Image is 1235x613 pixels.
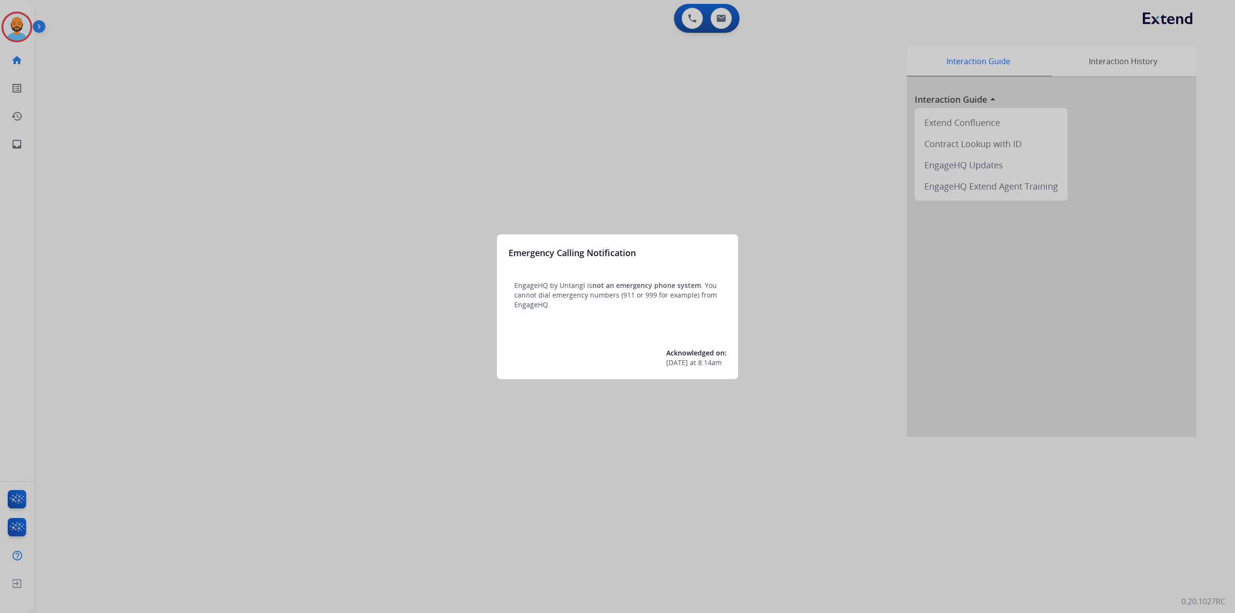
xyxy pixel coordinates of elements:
h3: Emergency Calling Notification [508,246,636,259]
span: Acknowledged on: [666,348,727,357]
span: 8:14am [698,358,722,368]
div: at [666,358,727,368]
span: not an emergency phone system [592,281,701,290]
p: EngageHQ by Untangl is . You cannot dial emergency numbers (911 or 999 for example) from EngageHQ. [514,281,721,310]
p: 0.20.1027RC [1181,596,1225,607]
span: [DATE] [666,358,688,368]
